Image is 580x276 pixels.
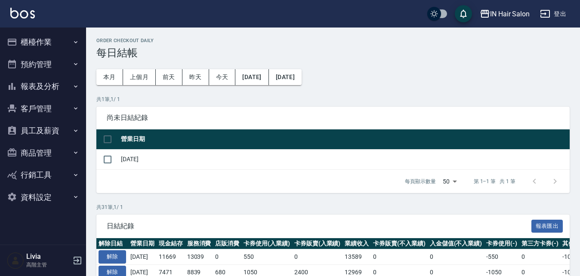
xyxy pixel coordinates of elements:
[371,249,428,265] td: 0
[342,238,371,249] th: 業績收入
[439,170,460,193] div: 50
[342,249,371,265] td: 13589
[128,238,157,249] th: 營業日期
[128,249,157,265] td: [DATE]
[3,164,83,186] button: 行銷工具
[474,178,515,185] p: 第 1–1 筆 共 1 筆
[292,249,343,265] td: 0
[3,120,83,142] button: 員工及薪資
[455,5,472,22] button: save
[96,47,570,59] h3: 每日結帳
[99,250,126,264] button: 解除
[96,69,123,85] button: 本月
[123,69,156,85] button: 上個月
[185,249,213,265] td: 13039
[3,142,83,164] button: 商品管理
[405,178,436,185] p: 每頁顯示數量
[157,238,185,249] th: 現金結存
[10,8,35,18] img: Logo
[96,38,570,43] h2: Order checkout daily
[484,238,519,249] th: 卡券使用(-)
[182,69,209,85] button: 昨天
[428,238,484,249] th: 入金儲值(不入業績)
[537,6,570,22] button: 登出
[26,252,70,261] h5: Livia
[428,249,484,265] td: 0
[371,238,428,249] th: 卡券販賣(不入業績)
[209,69,236,85] button: 今天
[96,203,570,211] p: 共 31 筆, 1 / 1
[241,249,292,265] td: 550
[213,238,241,249] th: 店販消費
[3,186,83,209] button: 資料設定
[157,249,185,265] td: 11669
[519,249,561,265] td: 0
[531,220,563,233] button: 報表匯出
[7,252,24,269] img: Person
[269,69,302,85] button: [DATE]
[292,238,343,249] th: 卡券販賣(入業績)
[3,53,83,76] button: 預約管理
[519,238,561,249] th: 第三方卡券(-)
[490,9,530,19] div: IN Hair Salon
[119,129,570,150] th: 營業日期
[484,249,519,265] td: -550
[3,31,83,53] button: 櫃檯作業
[96,238,128,249] th: 解除日結
[26,261,70,269] p: 高階主管
[119,149,570,169] td: [DATE]
[3,98,83,120] button: 客戶管理
[213,249,241,265] td: 0
[476,5,533,23] button: IN Hair Salon
[3,75,83,98] button: 報表及分析
[96,95,570,103] p: 共 1 筆, 1 / 1
[185,238,213,249] th: 服務消費
[156,69,182,85] button: 前天
[531,221,563,230] a: 報表匯出
[241,238,292,249] th: 卡券使用(入業績)
[235,69,268,85] button: [DATE]
[107,222,531,230] span: 日結紀錄
[107,113,559,122] span: 尚未日結紀錄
